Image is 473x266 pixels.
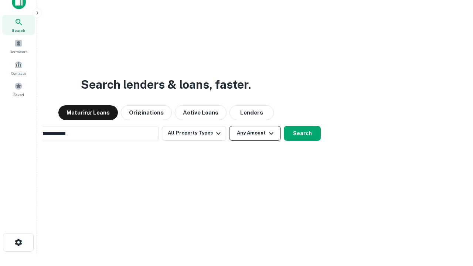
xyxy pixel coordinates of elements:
iframe: Chat Widget [436,207,473,242]
a: Search [2,15,35,35]
span: Search [12,27,25,33]
button: Any Amount [229,126,281,141]
button: Active Loans [175,105,227,120]
span: Saved [13,92,24,98]
button: Search [284,126,321,141]
button: Originations [121,105,172,120]
a: Contacts [2,58,35,78]
button: Maturing Loans [58,105,118,120]
span: Borrowers [10,49,27,55]
a: Borrowers [2,36,35,56]
button: Lenders [229,105,274,120]
h3: Search lenders & loans, faster. [81,76,251,93]
a: Saved [2,79,35,99]
span: Contacts [11,70,26,76]
button: All Property Types [162,126,226,141]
